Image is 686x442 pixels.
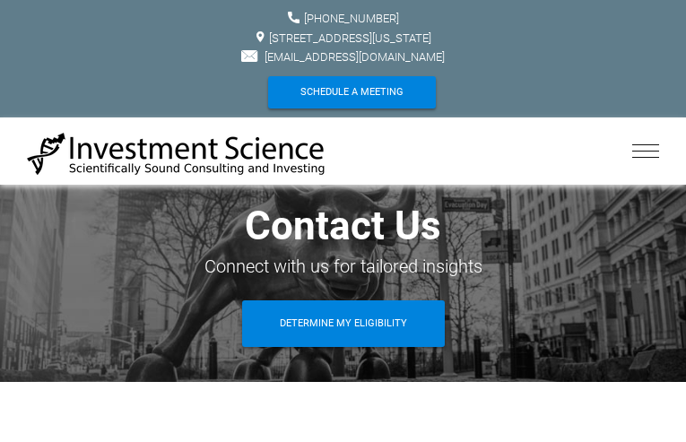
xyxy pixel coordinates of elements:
[54,250,632,282] div: ​Connect with us for tailored insights
[280,300,407,347] span: Determine My Eligibility
[304,12,399,25] a: [PHONE_NUMBER]
[300,76,404,108] span: Schedule A Meeting
[27,131,326,177] img: Investment Science | NYC Consulting Services
[265,50,445,64] a: [EMAIL_ADDRESS][DOMAIN_NAME]
[269,31,431,45] a: [STREET_ADDRESS][US_STATE]​
[242,300,445,347] a: Determine My Eligibility
[268,76,436,108] a: Schedule A Meeting
[245,203,441,249] span: Contact Us​​​​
